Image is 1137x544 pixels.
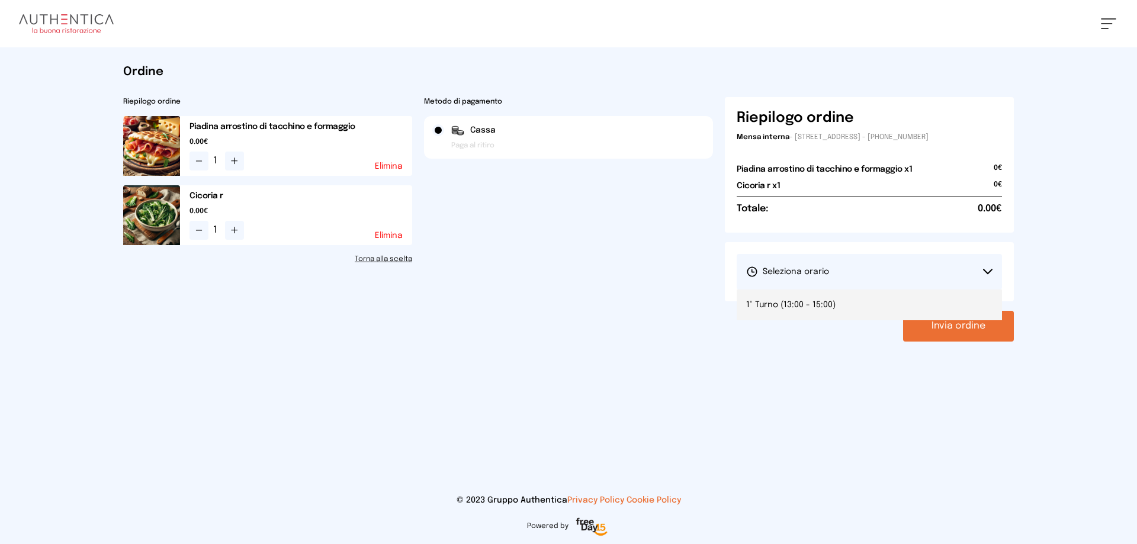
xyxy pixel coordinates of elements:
a: Cookie Policy [627,496,681,504]
a: Privacy Policy [567,496,624,504]
span: Seleziona orario [746,266,829,278]
img: logo-freeday.3e08031.png [573,516,611,539]
p: © 2023 Gruppo Authentica [19,494,1118,506]
span: 1° Turno (13:00 - 15:00) [746,299,836,311]
button: Seleziona orario [737,254,1002,289]
span: Powered by [527,522,568,531]
button: Invia ordine [903,311,1014,342]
